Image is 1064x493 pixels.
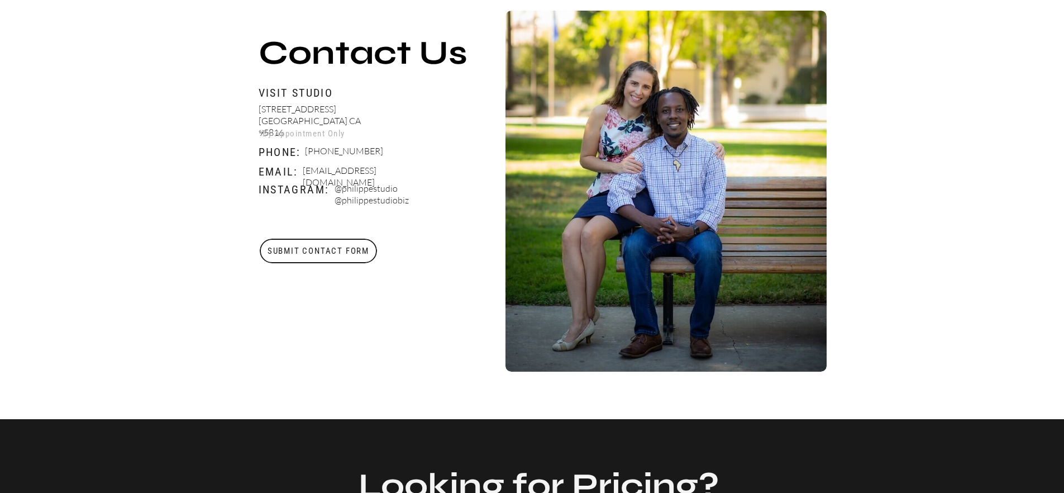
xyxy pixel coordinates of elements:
[826,15,854,26] a: BLOG
[259,36,577,75] h2: Contact Us
[259,86,478,99] p: Visit Studio
[259,239,378,263] a: Submit Contact Form
[335,183,466,208] p: @philippestudio @philippestudiobiz
[303,165,434,179] p: [EMAIL_ADDRESS][DOMAIN_NAME]
[259,103,371,132] p: [STREET_ADDRESS] [GEOGRAPHIC_DATA] CA 95816
[259,165,299,178] p: Email:
[305,145,378,159] p: [PHONE_NUMBER]
[259,145,317,158] p: Phone:
[259,183,299,196] p: Instagram:
[259,129,351,141] p: *By Appointment Only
